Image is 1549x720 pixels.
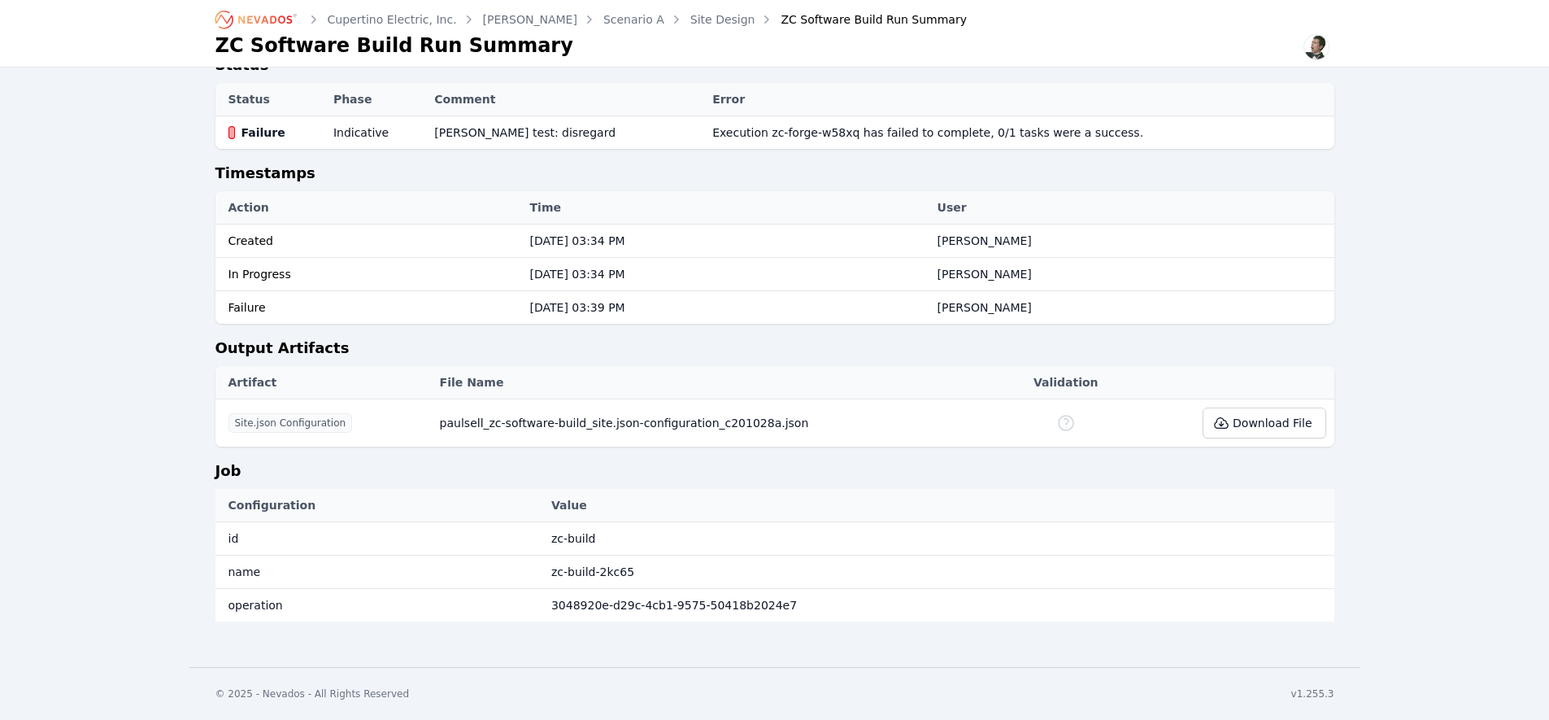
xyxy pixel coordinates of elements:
[228,532,239,545] span: id
[228,565,261,578] span: name
[328,11,457,28] a: Cupertino Electric, Inc.
[522,291,929,325] td: [DATE] 03:39 PM
[333,124,389,141] div: Indicative
[215,83,325,116] th: Status
[543,489,1334,522] th: Value
[929,191,1334,225] th: User
[228,299,514,316] div: Failure
[241,124,285,141] span: Failure
[704,116,1334,150] td: Execution zc-forge-w58xq has failed to complete, 0/1 tasks were a success.
[228,266,514,282] div: In Progress
[522,258,929,291] td: [DATE] 03:34 PM
[215,162,1334,191] h2: Timestamps
[1291,687,1334,700] div: v1.255.3
[215,687,410,700] div: © 2025 - Nevados - All Rights Reserved
[1303,34,1329,60] img: Alex Kushner
[543,589,1334,622] td: 3048920e-d29c-4cb1-9575-50418b2024e7
[929,225,1334,258] td: [PERSON_NAME]
[929,258,1334,291] td: [PERSON_NAME]
[228,413,353,433] span: Site.json Configuration
[215,191,522,225] th: Action
[483,11,577,28] a: [PERSON_NAME]
[228,599,283,612] span: operation
[228,233,514,249] div: Created
[543,556,1334,589] td: zc-build-2kc65
[215,337,1334,366] h2: Output Artifacts
[215,54,1334,83] h2: Status
[543,522,1334,556] td: zc-build
[426,83,704,116] th: Comment
[690,11,755,28] a: Site Design
[1203,408,1325,439] button: Download File
[215,366,432,399] th: Artifact
[522,191,929,225] th: Time
[215,489,543,522] th: Configuration
[1056,413,1076,433] div: No Schema
[603,11,664,28] a: Scenario A
[432,366,1006,399] th: File Name
[1005,366,1126,399] th: Validation
[929,291,1334,325] td: [PERSON_NAME]
[325,83,426,116] th: Phase
[522,225,929,258] td: [DATE] 03:34 PM
[426,116,704,150] td: [PERSON_NAME] test: disregard
[215,33,573,59] h1: ZC Software Build Run Summary
[440,417,809,430] span: paulsell_zc-software-build_site.json-configuration_c201028a.json
[758,11,967,28] div: ZC Software Build Run Summary
[215,7,968,33] nav: Breadcrumb
[215,460,1334,489] h2: Job
[704,83,1334,116] th: Error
